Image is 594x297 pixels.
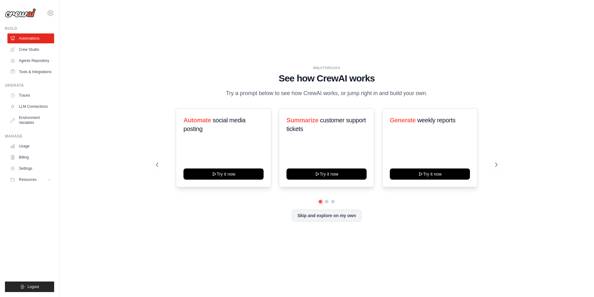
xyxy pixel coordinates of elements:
span: Generate [390,117,416,124]
span: Automate [183,117,211,124]
a: Billing [7,152,54,162]
button: Try it now [286,168,367,180]
a: Agents Repository [7,56,54,66]
span: customer support tickets [286,117,366,132]
h1: See how CrewAI works [156,73,497,84]
button: Logout [5,282,54,292]
a: Tools & Integrations [7,67,54,77]
img: Logo [5,8,36,18]
a: Environment Variables [7,113,54,128]
span: Resources [19,177,37,182]
a: LLM Connections [7,102,54,111]
span: Logout [28,284,39,289]
span: social media posting [183,117,246,132]
button: Resources [7,175,54,185]
button: Try it now [390,168,470,180]
a: Settings [7,164,54,173]
button: Try it now [183,168,264,180]
span: Summarize [286,117,318,124]
div: Manage [5,134,54,139]
button: Skip and explore on my own [292,210,361,221]
div: WALKTHROUGH [156,66,497,70]
p: Try a prompt below to see how CrewAI works, or jump right in and build your own. [223,89,431,98]
a: Traces [7,90,54,100]
div: Build [5,26,54,31]
a: Crew Studio [7,45,54,55]
a: Usage [7,141,54,151]
iframe: Chat Widget [563,267,594,297]
a: Automations [7,33,54,43]
div: Operate [5,83,54,88]
span: weekly reports [417,117,455,124]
